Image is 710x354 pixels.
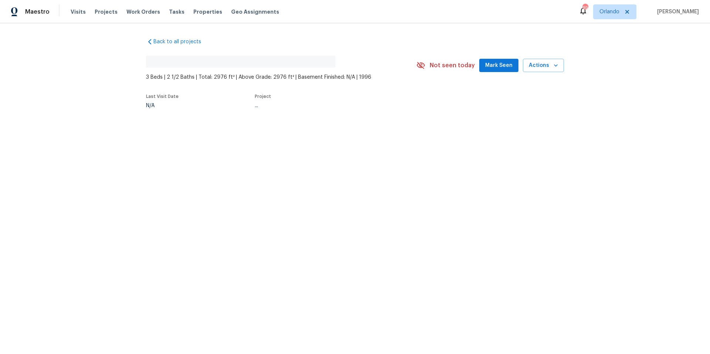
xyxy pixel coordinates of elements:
[146,74,416,81] span: 3 Beds | 2 1/2 Baths | Total: 2976 ft² | Above Grade: 2976 ft² | Basement Finished: N/A | 1996
[255,94,271,99] span: Project
[599,8,619,16] span: Orlando
[485,61,513,70] span: Mark Seen
[479,59,518,72] button: Mark Seen
[146,38,217,45] a: Back to all projects
[95,8,118,16] span: Projects
[71,8,86,16] span: Visits
[169,9,185,14] span: Tasks
[430,62,475,69] span: Not seen today
[146,94,179,99] span: Last Visit Date
[529,61,558,70] span: Actions
[523,59,564,72] button: Actions
[25,8,50,16] span: Maestro
[255,103,397,108] div: ...
[654,8,699,16] span: [PERSON_NAME]
[193,8,222,16] span: Properties
[231,8,279,16] span: Geo Assignments
[582,4,588,12] div: 39
[126,8,160,16] span: Work Orders
[146,103,179,108] div: N/A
